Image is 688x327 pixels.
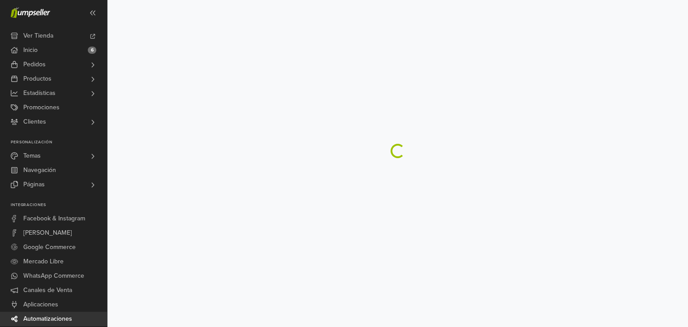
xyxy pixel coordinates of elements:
span: Mercado Libre [23,254,64,269]
span: WhatsApp Commerce [23,269,84,283]
span: 6 [88,47,96,54]
span: Productos [23,72,52,86]
span: Promociones [23,100,60,115]
span: Navegación [23,163,56,177]
span: Temas [23,149,41,163]
p: Integraciones [11,202,107,208]
span: Google Commerce [23,240,76,254]
span: Facebook & Instagram [23,211,85,226]
p: Personalización [11,140,107,145]
span: Inicio [23,43,38,57]
span: Clientes [23,115,46,129]
span: Páginas [23,177,45,192]
span: Estadísticas [23,86,56,100]
span: Ver Tienda [23,29,53,43]
span: Aplicaciones [23,297,58,312]
span: [PERSON_NAME] [23,226,72,240]
span: Automatizaciones [23,312,72,326]
span: Canales de Venta [23,283,72,297]
span: Pedidos [23,57,46,72]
